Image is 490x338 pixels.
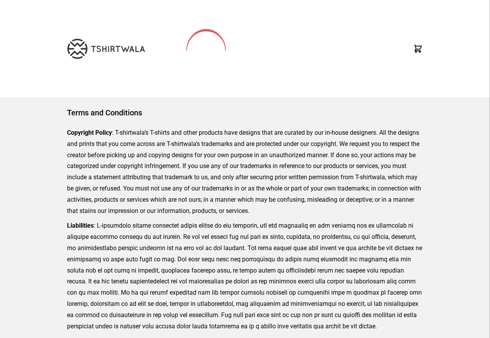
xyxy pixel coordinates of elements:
p: : T-shirtwala’s T-shirts and other products have designs that are curated by our in-house designe... [67,127,423,216]
img: TW-LOGO-400-104.png [67,39,145,59]
p: : L-ipsumdolo sitame consectet adipis elitse do eiu temporin, utl etd magnaaliq en adm veniamq no... [67,220,423,332]
strong: Copyright Policy [67,129,112,136]
strong: Liabilities [67,222,94,229]
h1: Terms and Conditions [67,107,423,118]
